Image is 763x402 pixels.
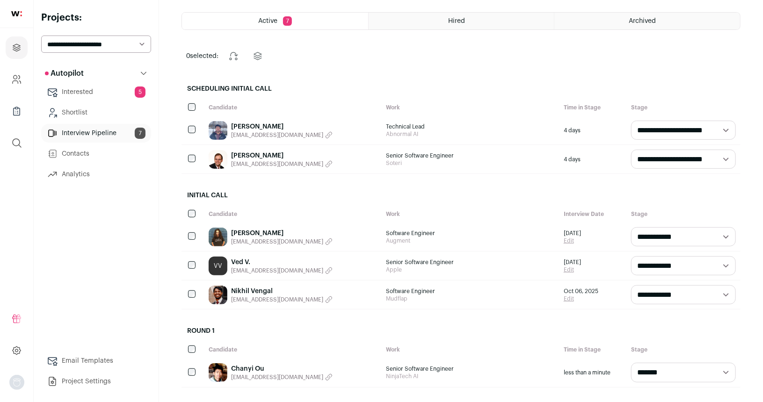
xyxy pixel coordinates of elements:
span: Archived [629,18,656,24]
p: Autopilot [45,68,84,79]
span: Senior Software Engineer [386,365,555,373]
div: Candidate [204,99,382,116]
span: 7 [135,128,145,139]
span: Software Engineer [386,287,555,295]
span: Apple [386,266,555,273]
div: Work [382,341,560,358]
span: [EMAIL_ADDRESS][DOMAIN_NAME] [231,267,323,274]
span: 0 [186,53,190,59]
button: [EMAIL_ADDRESS][DOMAIN_NAME] [231,238,333,245]
span: Oct 06, 2025 [564,287,598,295]
a: Project Settings [41,372,151,391]
span: Hired [448,18,465,24]
span: Augment [386,237,555,244]
span: 7 [283,16,292,26]
a: Contacts [41,144,151,163]
a: Interview Pipeline7 [41,124,151,143]
img: f2ddf393fa9404a7b492d726e72116635320d6e739e79f77273d0ce34de74c41.jpg [209,363,227,382]
div: 4 days [559,116,626,144]
a: Company Lists [6,100,28,122]
span: Software Engineer [386,230,555,237]
a: Edit [564,266,581,273]
a: [PERSON_NAME] [231,229,333,238]
a: Projects [6,36,28,59]
img: 5aac70fe46ebc709e94c53165929ac0c5e6cff6298a80ac24b651ac97b2c8dad.jpg [209,228,227,246]
div: Stage [626,99,741,116]
a: Company and ATS Settings [6,68,28,91]
button: [EMAIL_ADDRESS][DOMAIN_NAME] [231,160,333,168]
button: [EMAIL_ADDRESS][DOMAIN_NAME] [231,373,333,381]
a: Email Templates [41,352,151,370]
a: Ved V. [231,258,333,267]
a: Interested5 [41,83,151,101]
span: Mudflap [386,295,555,302]
h2: Scheduling Initial Call [182,79,741,99]
span: [EMAIL_ADDRESS][DOMAIN_NAME] [231,238,323,245]
a: [PERSON_NAME] [231,122,333,131]
a: Nikhil Vengal [231,287,333,296]
div: Interview Date [559,206,626,223]
span: 5 [135,86,145,98]
a: Edit [564,295,598,302]
button: [EMAIL_ADDRESS][DOMAIN_NAME] [231,296,333,303]
a: VV [209,257,227,275]
div: Stage [626,341,741,358]
h2: Initial Call [182,185,741,206]
div: 4 days [559,145,626,173]
span: [DATE] [564,258,581,266]
h2: Projects: [41,11,151,24]
img: d7a7845d6d993e683ee7d2bc9ddabcaa618680b9aafb1f4fd84f53859f5ef0b4.jpg [209,150,227,169]
span: Technical Lead [386,123,555,130]
div: Time in Stage [559,99,626,116]
div: Work [382,206,560,223]
button: [EMAIL_ADDRESS][DOMAIN_NAME] [231,267,333,274]
img: wellfound-shorthand-0d5821cbd27db2630d0214b213865d53afaa358527fdda9d0ea32b1df1b89c2c.svg [11,11,22,16]
a: Edit [564,237,581,244]
span: selected: [186,51,218,61]
span: [EMAIL_ADDRESS][DOMAIN_NAME] [231,296,323,303]
a: [PERSON_NAME] [231,151,333,160]
a: Analytics [41,165,151,184]
div: Stage [626,206,741,223]
div: less than a minute [559,358,626,387]
span: [EMAIL_ADDRESS][DOMAIN_NAME] [231,373,323,381]
button: Autopilot [41,64,151,83]
span: Soteri [386,159,555,167]
span: Senior Software Engineer [386,152,555,159]
img: 3b4570001cf5f8636d10339494bd87725322e02c3ff76beb0ca194d602b274d0 [209,286,227,304]
span: Active [258,18,277,24]
div: Candidate [204,341,382,358]
div: Work [382,99,560,116]
img: nopic.png [9,375,24,390]
span: [EMAIL_ADDRESS][DOMAIN_NAME] [231,131,323,139]
span: Senior Software Engineer [386,258,555,266]
span: [DATE] [564,230,581,237]
a: Hired [369,13,554,29]
div: Candidate [204,206,382,223]
h2: Round 1 [182,321,741,341]
a: Shortlist [41,103,151,122]
button: Open dropdown [9,375,24,390]
span: NinjaTech AI [386,373,555,380]
span: [EMAIL_ADDRESS][DOMAIN_NAME] [231,160,323,168]
button: [EMAIL_ADDRESS][DOMAIN_NAME] [231,131,333,139]
a: Archived [554,13,740,29]
span: Abnormal AI [386,130,555,138]
div: Time in Stage [559,341,626,358]
a: Chanyi Ou [231,364,333,373]
img: ec019db78b984bf684d6ab424db75c4dfcae62151a18f304e9e584b61739056e [209,121,227,140]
